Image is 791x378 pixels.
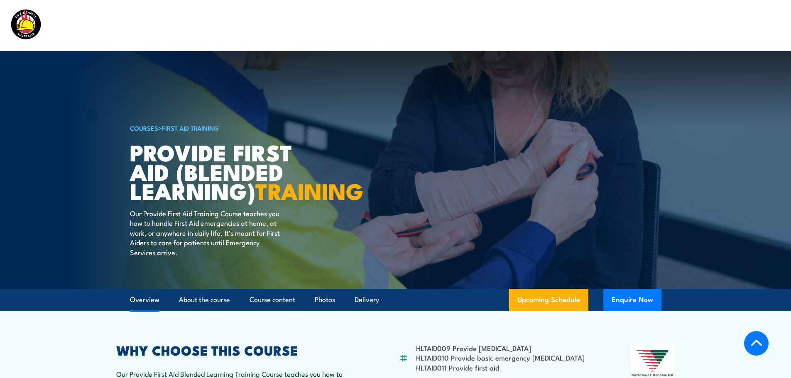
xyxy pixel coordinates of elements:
li: HLTAID011 Provide first aid [416,363,585,372]
a: Delivery [355,289,379,311]
h6: > [130,123,335,133]
a: Photos [315,289,335,311]
h2: WHY CHOOSE THIS COURSE [116,344,359,356]
a: Overview [130,289,159,311]
button: Enquire Now [603,289,661,311]
a: First Aid Training [162,123,219,132]
a: About Us [575,15,606,37]
a: Course Calendar [384,15,440,37]
li: HLTAID009 Provide [MEDICAL_DATA] [416,343,585,353]
strong: TRAINING [255,173,363,207]
a: News [624,15,642,37]
a: Learner Portal [661,15,708,37]
a: Emergency Response Services [458,15,557,37]
li: HLTAID010 Provide basic emergency [MEDICAL_DATA] [416,353,585,362]
a: Course content [250,289,295,311]
h1: Provide First Aid (Blended Learning) [130,142,335,200]
p: Our Provide First Aid Training Course teaches you how to handle First Aid emergencies at home, at... [130,208,282,257]
a: COURSES [130,123,158,132]
a: Contact [726,15,752,37]
a: Upcoming Schedule [509,289,588,311]
a: Courses [340,15,366,37]
a: About the course [179,289,230,311]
